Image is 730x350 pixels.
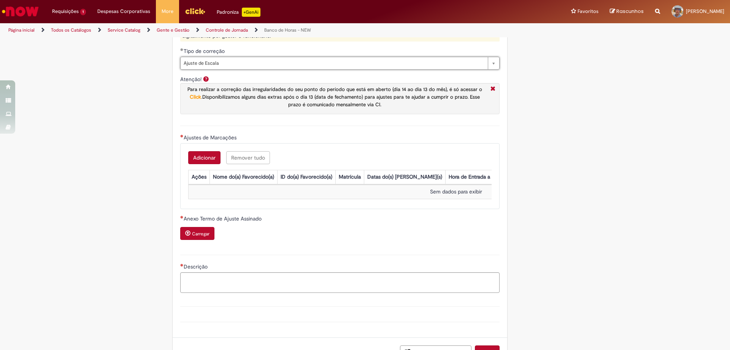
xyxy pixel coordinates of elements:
label: Atenção! [180,76,202,83]
span: [PERSON_NAME] [686,8,724,14]
button: Carregar anexo de Anexo Termo de Ajuste Assinado Required [180,227,214,240]
span: Necessários [180,134,184,137]
span: More [162,8,173,15]
ul: Trilhas de página [6,23,481,37]
td: Sem dados para exibir [188,185,724,199]
span: . [187,86,482,108]
span: Ajustes de Marcações [184,134,238,141]
p: +GenAi [242,8,260,17]
img: ServiceNow [1,4,40,19]
span: Anexo Termo de Ajuste Assinado [184,215,263,222]
img: click_logo_yellow_360x200.png [185,5,205,17]
span: Ajuste de Escala [184,57,484,69]
span: Necessários [180,264,184,267]
th: Nome do(a) Favorecido(a) [209,170,277,184]
span: Ajuda para Atenção! [202,76,211,82]
span: Despesas Corporativas [97,8,150,15]
th: Matrícula [335,170,364,184]
i: Fechar More information Por question_atencao_ajuste_ponto_aberto [489,85,497,93]
span: Favoritos [578,8,598,15]
textarea: Descrição [180,272,500,293]
span: Requisições [52,8,79,15]
span: Tipo de correção [184,48,226,54]
a: Gente e Gestão [157,27,189,33]
th: ID do(a) Favorecido(a) [277,170,335,184]
th: Hora de Entrada a ser ajustada no ponto [445,170,546,184]
span: Para realizar a correção das irregularidades do seu ponto do período que está em aberto (dia 14 a... [187,86,482,93]
div: Padroniza [217,8,260,17]
a: Todos os Catálogos [51,27,91,33]
th: Ações [188,170,209,184]
a: Controle de Jornada [206,27,248,33]
button: Add a row for Ajustes de Marcações [188,151,221,164]
th: Datas do(s) [PERSON_NAME](s) [364,170,445,184]
span: Rascunhos [616,8,644,15]
a: Service Catalog [108,27,140,33]
a: Click [190,94,201,100]
a: Banco de Horas - NEW [264,27,311,33]
span: Descrição [184,263,209,270]
span: Obrigatório Preenchido [180,48,184,51]
a: Rascunhos [610,8,644,15]
span: Necessários [180,216,184,219]
span: 1 [80,9,86,15]
a: Página inicial [8,27,35,33]
small: Carregar [192,231,209,237]
span: Disponibilizamos alguns dias extras após o dia 13 (data de fechamento) para ajustes para te ajuda... [202,94,480,108]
